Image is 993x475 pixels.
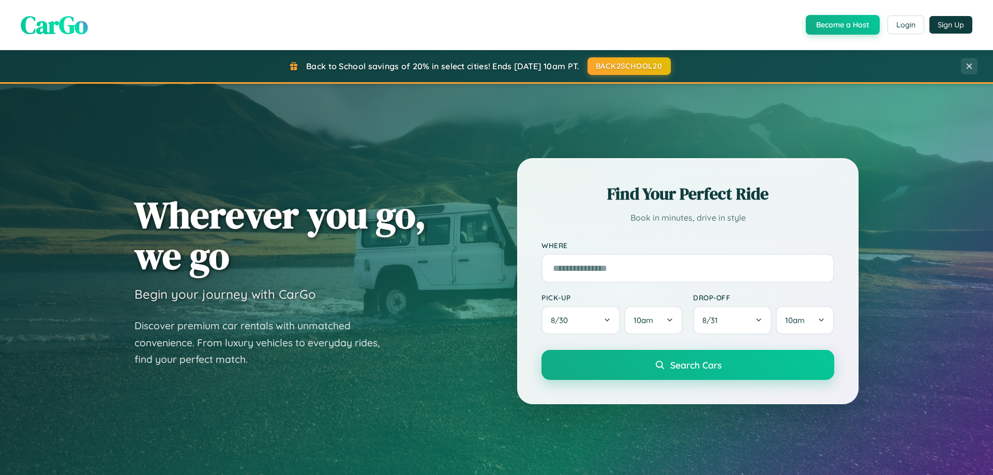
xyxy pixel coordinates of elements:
span: 10am [634,315,653,325]
span: 8 / 31 [702,315,723,325]
span: Search Cars [670,359,721,371]
button: Login [887,16,924,34]
label: Pick-up [541,293,683,302]
h2: Find Your Perfect Ride [541,182,834,205]
h1: Wherever you go, we go [134,194,426,276]
span: 10am [785,315,805,325]
button: 8/31 [693,306,772,334]
h3: Begin your journey with CarGo [134,286,316,302]
label: Drop-off [693,293,834,302]
span: 8 / 30 [551,315,573,325]
p: Discover premium car rentals with unmatched convenience. From luxury vehicles to everyday rides, ... [134,317,393,368]
p: Book in minutes, drive in style [541,210,834,225]
button: Become a Host [806,15,880,35]
button: 8/30 [541,306,620,334]
button: Sign Up [929,16,972,34]
button: Search Cars [541,350,834,380]
button: BACK2SCHOOL20 [588,57,671,75]
button: 10am [776,306,834,334]
button: 10am [624,306,683,334]
label: Where [541,241,834,250]
span: Back to School savings of 20% in select cities! Ends [DATE] 10am PT. [306,61,579,71]
span: CarGo [21,8,88,42]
